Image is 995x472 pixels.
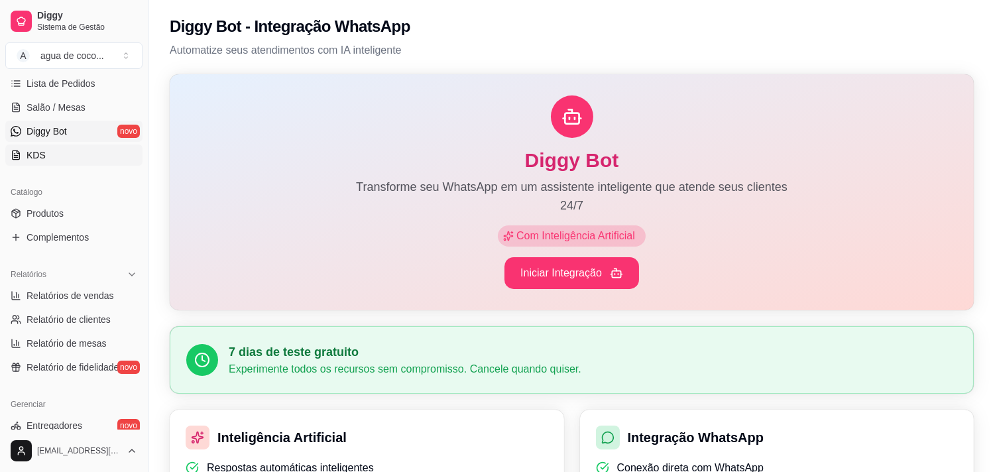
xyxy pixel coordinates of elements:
a: Diggy Botnovo [5,121,143,142]
button: [EMAIL_ADDRESS][DOMAIN_NAME] [5,435,143,467]
span: Lista de Pedidos [27,77,95,90]
a: DiggySistema de Gestão [5,5,143,37]
button: Iniciar Integração [504,257,639,289]
span: Diggy [37,10,137,22]
span: Salão / Mesas [27,101,86,114]
h2: Diggy Bot - Integração WhatsApp [170,16,410,37]
a: Relatório de mesas [5,333,143,354]
a: Lista de Pedidos [5,73,143,94]
span: Sistema de Gestão [37,22,137,32]
p: Automatize seus atendimentos com IA inteligente [170,42,974,58]
span: KDS [27,148,46,162]
span: Relatório de mesas [27,337,107,350]
a: Relatório de fidelidadenovo [5,357,143,378]
div: Gerenciar [5,394,143,415]
span: Relatório de fidelidade [27,361,119,374]
span: [EMAIL_ADDRESS][DOMAIN_NAME] [37,445,121,456]
a: Complementos [5,227,143,248]
span: A [17,49,30,62]
span: Relatório de clientes [27,313,111,326]
a: Produtos [5,203,143,224]
span: Complementos [27,231,89,244]
h1: Diggy Bot [191,148,953,172]
a: Entregadoresnovo [5,415,143,436]
span: Relatórios de vendas [27,289,114,302]
a: Relatórios de vendas [5,285,143,306]
h3: 7 dias de teste gratuito [229,343,957,361]
h3: Integração WhatsApp [628,428,764,447]
span: Diggy Bot [27,125,67,138]
p: Transforme seu WhatsApp em um assistente inteligente que atende seus clientes 24/7 [349,178,795,215]
div: Catálogo [5,182,143,203]
div: agua de coco ... [40,49,104,62]
span: Produtos [27,207,64,220]
a: KDS [5,145,143,166]
p: Experimente todos os recursos sem compromisso. Cancele quando quiser. [229,361,957,377]
span: Entregadores [27,419,82,432]
a: Salão / Mesas [5,97,143,118]
h3: Inteligência Artificial [217,428,347,447]
button: Select a team [5,42,143,69]
a: Relatório de clientes [5,309,143,330]
span: Relatórios [11,269,46,280]
span: Com Inteligência Artificial [514,228,640,244]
